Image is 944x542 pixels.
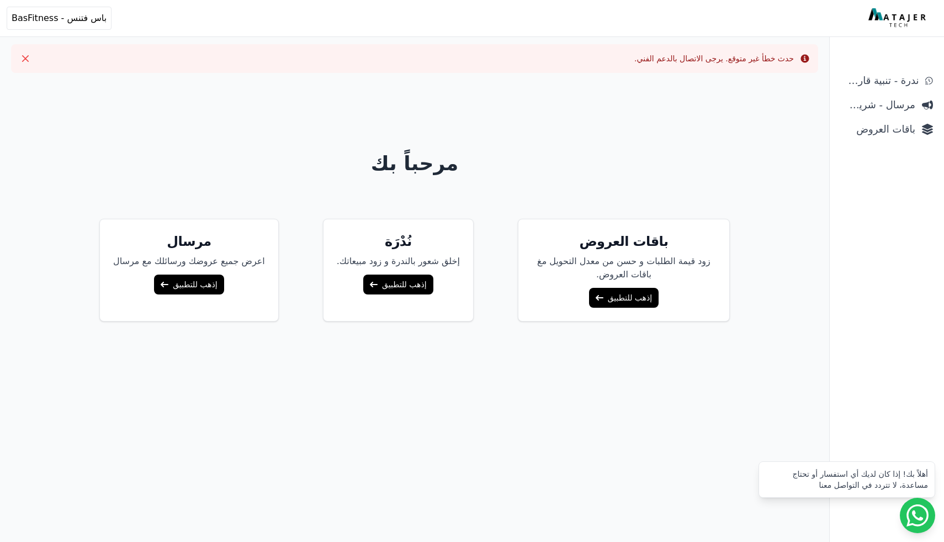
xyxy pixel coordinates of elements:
span: باس فتنس - BasFitness [12,12,107,25]
button: Close [17,50,34,67]
p: اعرض جميع عروضك ورسائلك مع مرسال [113,255,265,268]
h5: مرسال [113,233,265,250]
span: مرسال - شريط دعاية [841,97,915,113]
a: إذهب للتطبيق [154,275,224,294]
button: باس فتنس - BasFitness [7,7,112,30]
div: حدث خطأ غير متوقع. يرجى الاتصال بالدعم الفني. [634,53,794,64]
h5: نُدْرَة [337,233,460,250]
img: MatajerTech Logo [868,8,929,28]
div: أهلاً بك! إذا كان لديك أي استفسار أو تحتاج مساعدة، لا تتردد في التواصل معنا [766,469,928,491]
a: إذهب للتطبيق [589,288,659,308]
a: إذهب للتطبيق [363,275,433,294]
span: ندرة - تنبية قارب علي النفاذ [841,73,919,88]
p: زود قيمة الطلبات و حسن من معدل التحويل مغ باقات العروض. [532,255,716,281]
p: إخلق شعور بالندرة و زود مبيعاتك. [337,255,460,268]
span: باقات العروض [841,122,915,137]
h5: باقات العروض [532,233,716,250]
